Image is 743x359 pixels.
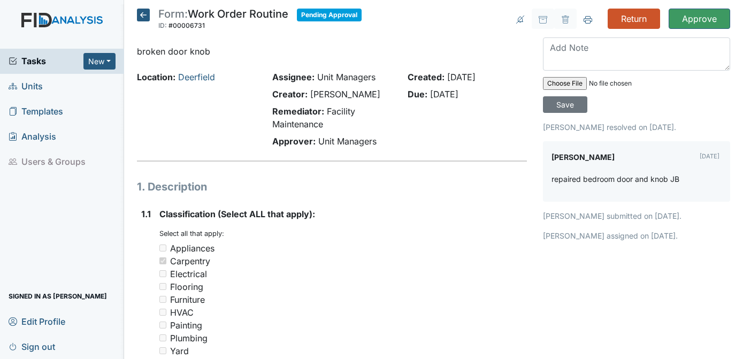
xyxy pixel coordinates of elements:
input: Plumbing [159,334,166,341]
strong: Location: [137,72,175,82]
span: Form: [158,7,188,20]
h1: 1. Description [137,179,527,195]
input: Yard [159,347,166,354]
input: Flooring [159,283,166,290]
div: Work Order Routine [158,9,288,32]
p: [PERSON_NAME] assigned on [DATE]. [543,230,730,241]
span: Unit Managers [318,136,377,147]
span: Units [9,78,43,95]
div: Electrical [170,268,207,280]
input: Approve [669,9,730,29]
label: [PERSON_NAME] [551,150,615,165]
input: Carpentry [159,257,166,264]
label: 1.1 [141,208,151,220]
span: Edit Profile [9,313,65,330]
strong: Created: [408,72,445,82]
div: Flooring [170,280,203,293]
strong: Due: [408,89,427,100]
a: Deerfield [178,72,215,82]
input: HVAC [159,309,166,316]
input: Save [543,96,587,113]
p: broken door knob [137,45,527,58]
input: Return [608,9,660,29]
span: [PERSON_NAME] [310,89,380,100]
strong: Assignee: [272,72,315,82]
small: Select all that apply: [159,230,224,238]
input: Furniture [159,296,166,303]
div: Furniture [170,293,205,306]
a: Tasks [9,55,83,67]
span: Templates [9,103,63,120]
span: Pending Approval [297,9,362,21]
div: Painting [170,319,202,332]
strong: Remediator: [272,106,324,117]
span: [DATE] [447,72,476,82]
div: HVAC [170,306,194,319]
span: Unit Managers [317,72,376,82]
div: Plumbing [170,332,208,345]
small: [DATE] [700,152,719,160]
p: repaired bedroom door and knob JB [551,173,679,185]
p: [PERSON_NAME] resolved on [DATE]. [543,121,730,133]
span: Signed in as [PERSON_NAME] [9,288,107,304]
span: Classification (Select ALL that apply): [159,209,315,219]
p: [PERSON_NAME] submitted on [DATE]. [543,210,730,221]
span: #00006731 [168,21,205,29]
div: Appliances [170,242,215,255]
span: ID: [158,21,167,29]
strong: Approver: [272,136,316,147]
span: Analysis [9,128,56,145]
input: Electrical [159,270,166,277]
span: Sign out [9,338,55,355]
input: Painting [159,322,166,329]
span: [DATE] [430,89,458,100]
input: Appliances [159,245,166,251]
div: Carpentry [170,255,210,268]
strong: Creator: [272,89,308,100]
div: Yard [170,345,189,357]
button: New [83,53,116,70]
